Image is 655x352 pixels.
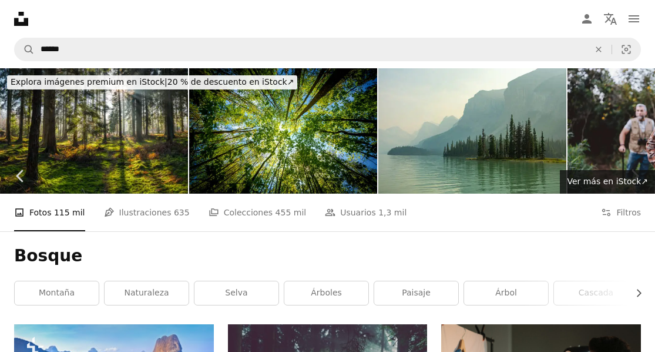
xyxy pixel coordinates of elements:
a: Usuarios 1,3 mil [325,194,407,231]
button: Borrar [586,38,612,61]
button: Idioma [599,7,622,31]
a: selva [194,281,278,305]
a: montaña [15,281,99,305]
button: Búsqueda visual [612,38,640,61]
img: Una fotografía de los pinos de Spirit Island reflejándose en el agua del lago Maligne, en el parq... [378,68,566,194]
a: árboles [284,281,368,305]
img: Una vista hacia el cielo en dirección a los árboles - Imagen de sostenibilidad - Foto de archivo ... [189,68,377,194]
a: Inicio — Unsplash [14,12,28,26]
a: paisaje [374,281,458,305]
span: 455 mil [276,206,307,219]
a: cascada [554,281,638,305]
a: Colecciones 455 mil [209,194,307,231]
a: árbol [464,281,548,305]
button: Filtros [601,194,641,231]
a: Iniciar sesión / Registrarse [575,7,599,31]
form: Encuentra imágenes en todo el sitio [14,38,641,61]
span: 1,3 mil [378,206,407,219]
span: Explora imágenes premium en iStock | [11,77,167,87]
button: desplazar lista a la derecha [628,281,641,305]
h1: Bosque [14,245,641,267]
span: 20 % de descuento en iStock ↗ [11,77,294,87]
button: Menú [622,7,646,31]
a: Siguiente [614,119,655,233]
a: naturaleza [105,281,189,305]
span: 635 [174,206,190,219]
button: Buscar en Unsplash [15,38,35,61]
a: Ilustraciones 635 [104,194,190,231]
span: Ver más en iStock ↗ [567,177,648,186]
a: Ver más en iStock↗ [560,170,655,194]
